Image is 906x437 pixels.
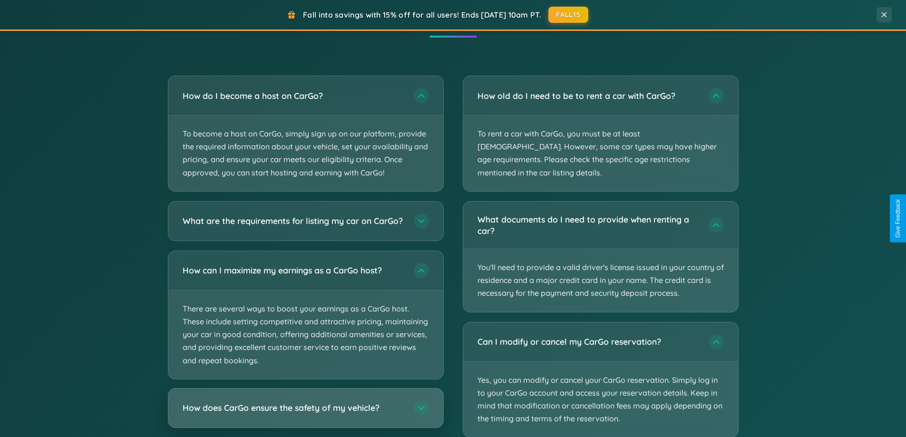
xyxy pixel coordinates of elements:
h3: How does CarGo ensure the safety of my vehicle? [183,402,404,414]
h3: Can I modify or cancel my CarGo reservation? [477,336,699,348]
h3: How can I maximize my earnings as a CarGo host? [183,264,404,276]
div: Give Feedback [895,199,901,238]
p: There are several ways to boost your earnings as a CarGo host. These include setting competitive ... [168,291,443,379]
h3: What are the requirements for listing my car on CarGo? [183,215,404,227]
h3: How old do I need to be to rent a car with CarGo? [477,90,699,102]
span: Fall into savings with 15% off for all users! Ends [DATE] 10am PT. [303,10,541,19]
h3: How do I become a host on CarGo? [183,90,404,102]
p: To become a host on CarGo, simply sign up on our platform, provide the required information about... [168,116,443,191]
p: You'll need to provide a valid driver's license issued in your country of residence and a major c... [463,249,738,312]
p: To rent a car with CarGo, you must be at least [DEMOGRAPHIC_DATA]. However, some car types may ha... [463,116,738,191]
h3: What documents do I need to provide when renting a car? [477,214,699,237]
button: FALL15 [548,7,588,23]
